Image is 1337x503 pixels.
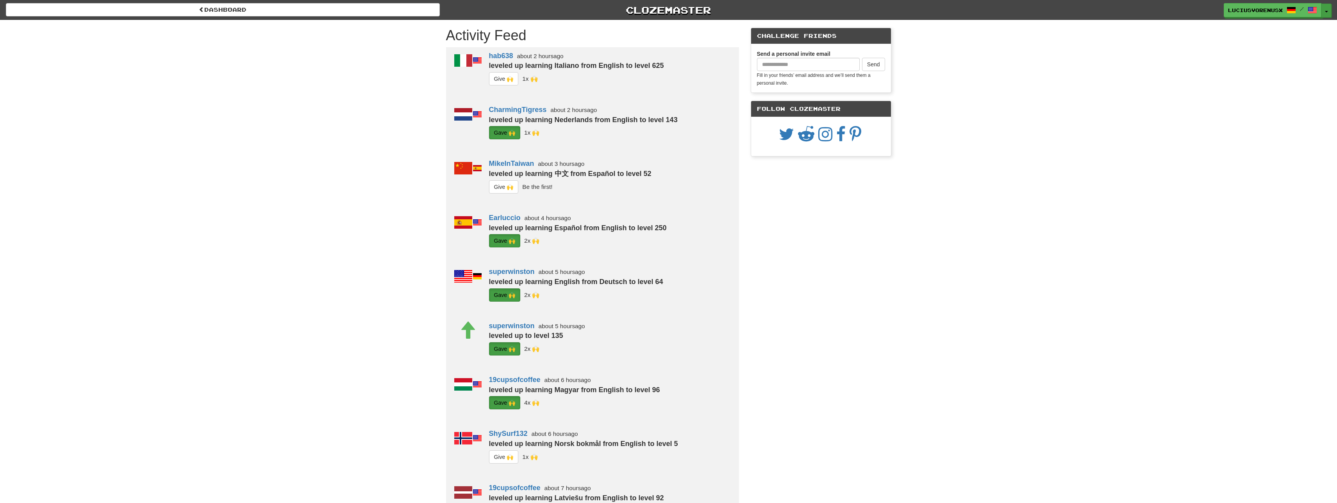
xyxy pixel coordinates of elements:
button: Gave 🙌 [489,342,520,355]
small: 2x 🙌 [524,237,539,244]
small: LuciusVorenusX [524,129,539,136]
button: Give 🙌 [489,72,519,85]
strong: leveled up learning 中文 from Español to level 52 [489,170,652,178]
a: Dashboard [6,3,440,16]
span: / [1300,6,1304,12]
a: LuciusVorenusX / [1224,3,1321,17]
small: about 6 hours ago [544,377,591,383]
small: Fill in your friends’ email address and we’ll send them a personal invite. [757,73,871,86]
div: Challenge Friends [751,28,891,44]
strong: leveled up learning English from Deutsch to level 64 [489,278,663,286]
a: superwinston [489,268,535,275]
a: CharmingTigress [489,106,547,114]
small: about 5 hours ago [539,323,585,329]
a: 19cupsofcoffee [489,484,541,492]
button: Send [862,58,885,71]
small: LuciusVorenusX<br />LateButterfly3074<br />CharmingTigress<br />superwinston [524,399,539,406]
small: LuciusVorenusX<br />CharmingTigress [524,345,539,352]
small: about 5 hours ago [539,268,585,275]
small: about 7 hours ago [544,485,591,491]
a: superwinston [489,322,535,330]
button: Give 🙌 [489,180,519,194]
a: 19cupsofcoffee [489,376,541,384]
a: ShySurf132 [489,430,528,437]
small: CharmingTigress [522,75,537,82]
button: Gave 🙌 [489,126,520,139]
strong: leveled up to level 135 [489,332,563,339]
strong: Send a personal invite email [757,51,830,57]
small: about 3 hours ago [538,160,584,167]
a: Clozemaster [452,3,885,17]
strong: leveled up learning Español from English to level 250 [489,224,667,232]
strong: leveled up learning Latviešu from English to level 92 [489,494,664,502]
span: LuciusVorenusX [1228,7,1283,14]
button: Gave 🙌 [489,234,520,247]
small: about 2 hours ago [517,53,564,59]
button: Gave 🙌 [489,396,520,409]
h1: Activity Feed [446,28,739,43]
div: Follow Clozemaster [751,101,891,117]
a: Earluccio [489,214,521,222]
button: Give 🙌 [489,450,519,464]
strong: leveled up learning Nederlands from English to level 143 [489,116,678,124]
strong: leveled up learning Norsk bokmål from English to level 5 [489,440,678,448]
strong: leveled up learning Magyar from English to level 96 [489,386,660,394]
small: Be the first! [522,183,552,190]
small: about 6 hours ago [532,430,578,437]
small: 1x 🙌 [522,453,537,460]
a: MikeInTaiwan [489,160,534,167]
a: hab638 [489,52,513,60]
button: Gave 🙌 [489,288,520,302]
small: about 4 hours ago [525,215,571,221]
strong: leveled up learning Italiano from English to level 625 [489,62,664,69]
small: LuciusVorenusX<br />CharmingTigress [524,291,539,298]
small: about 2 hours ago [550,107,597,113]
